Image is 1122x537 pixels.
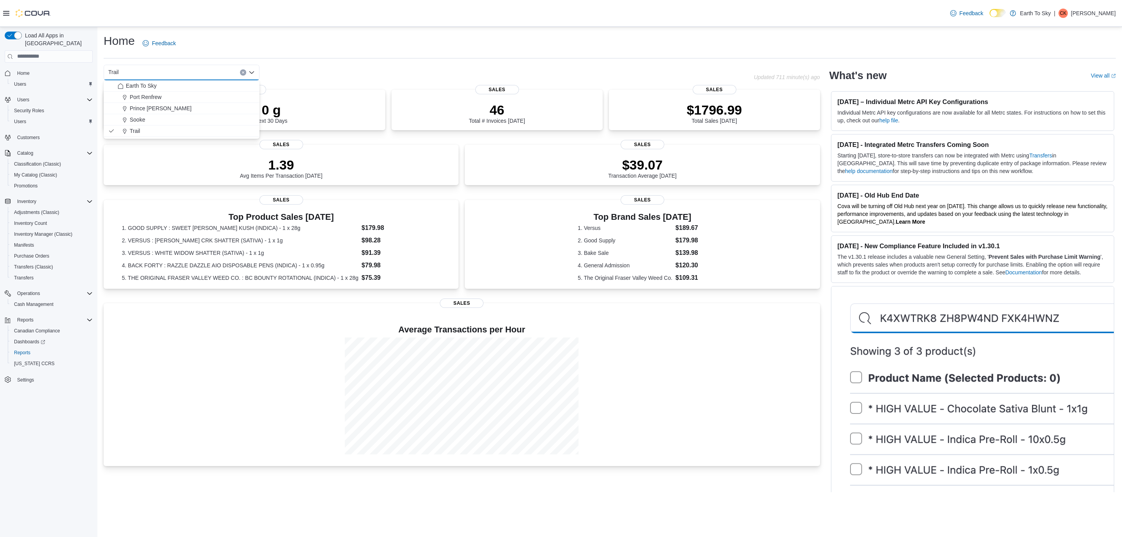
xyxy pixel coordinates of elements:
[104,103,259,114] button: Prince [PERSON_NAME]
[14,374,93,384] span: Settings
[11,219,50,228] a: Inventory Count
[14,133,43,142] a: Customers
[14,289,43,298] button: Operations
[104,92,259,103] button: Port Renfrew
[621,195,664,205] span: Sales
[139,35,179,51] a: Feedback
[14,375,37,385] a: Settings
[14,315,93,325] span: Reports
[14,315,37,325] button: Reports
[11,170,93,180] span: My Catalog (Classic)
[754,74,820,80] p: Updated 711 minute(s) ago
[11,79,93,89] span: Users
[14,339,45,345] span: Dashboards
[14,183,38,189] span: Promotions
[122,237,358,244] dt: 2. VERSUS : [PERSON_NAME] CRK SHATTER (SATIVA) - 1 x 1g
[838,98,1108,106] h3: [DATE] – Individual Metrc API Key Configurations
[11,240,93,250] span: Manifests
[14,209,59,216] span: Adjustments (Classic)
[11,337,48,346] a: Dashboards
[11,181,41,191] a: Promotions
[578,249,672,257] dt: 3. Bake Sale
[8,325,96,336] button: Canadian Compliance
[11,359,58,368] a: [US_STATE] CCRS
[676,248,707,258] dd: $139.98
[2,132,96,143] button: Customers
[14,197,39,206] button: Inventory
[8,207,96,218] button: Adjustments (Classic)
[11,348,93,357] span: Reports
[14,275,34,281] span: Transfers
[104,125,259,137] button: Trail
[475,85,519,94] span: Sales
[240,157,323,173] p: 1.39
[838,191,1108,199] h3: [DATE] - Old Hub End Date
[2,94,96,105] button: Users
[8,272,96,283] button: Transfers
[122,224,358,232] dt: 1. GOOD SUPPLY : SWEET [PERSON_NAME] KUSH (INDICA) - 1 x 28g
[22,32,93,47] span: Load All Apps in [GEOGRAPHIC_DATA]
[11,219,93,228] span: Inventory Count
[14,197,93,206] span: Inventory
[1005,269,1042,276] a: Documentation
[11,106,93,115] span: Security Roles
[1020,9,1051,18] p: Earth To Sky
[362,273,440,283] dd: $75.39
[11,273,93,283] span: Transfers
[122,249,358,257] dt: 3. VERSUS : WHITE WIDOW SHATTER (SATIVA) - 1 x 1g
[578,224,672,232] dt: 1. Versus
[14,68,93,78] span: Home
[17,134,40,141] span: Customers
[676,273,707,283] dd: $109.31
[362,248,440,258] dd: $91.39
[8,336,96,347] a: Dashboards
[122,274,358,282] dt: 5. THE ORIGINAL FRASER VALLEY WEED CO. : BC BOUNTY ROTATIONAL (INDICA) - 1 x 28g
[1091,72,1116,79] a: View allExternal link
[687,102,742,118] p: $1796.99
[130,104,192,112] span: Prince [PERSON_NAME]
[14,264,53,270] span: Transfers (Classic)
[152,39,176,47] span: Feedback
[104,114,259,125] button: Sooke
[14,108,44,114] span: Security Roles
[362,223,440,233] dd: $179.98
[104,33,135,49] h1: Home
[5,64,93,406] nav: Complex example
[2,196,96,207] button: Inventory
[990,17,990,18] span: Dark Mode
[8,240,96,251] button: Manifests
[11,117,29,126] a: Users
[11,251,53,261] a: Purchase Orders
[8,170,96,180] button: My Catalog (Classic)
[130,127,140,135] span: Trail
[838,109,1108,124] p: Individual Metrc API key configurations are now available for all Metrc states. For instructions ...
[11,251,93,261] span: Purchase Orders
[8,251,96,261] button: Purchase Orders
[259,140,303,149] span: Sales
[17,70,30,76] span: Home
[14,132,93,142] span: Customers
[14,350,30,356] span: Reports
[11,240,37,250] a: Manifests
[838,242,1108,250] h3: [DATE] - New Compliance Feature Included in v1.30.1
[16,9,51,17] img: Cova
[14,328,60,334] span: Canadian Compliance
[838,253,1108,276] p: The v1.30.1 release includes a valuable new General Setting, ' ', which prevents sales when produ...
[11,262,56,272] a: Transfers (Classic)
[578,274,672,282] dt: 5. The Original Fraser Valley Weed Co.
[8,159,96,170] button: Classification (Classic)
[2,374,96,385] button: Settings
[11,230,76,239] a: Inventory Manager (Classic)
[693,85,736,94] span: Sales
[8,79,96,90] button: Users
[104,80,259,137] div: Choose from the following options
[440,299,483,308] span: Sales
[960,9,983,17] span: Feedback
[122,212,441,222] h3: Top Product Sales [DATE]
[687,102,742,124] div: Total Sales [DATE]
[11,326,93,336] span: Canadian Compliance
[11,170,60,180] a: My Catalog (Classic)
[845,168,893,174] a: help documentation
[608,157,677,173] p: $39.07
[11,181,93,191] span: Promotions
